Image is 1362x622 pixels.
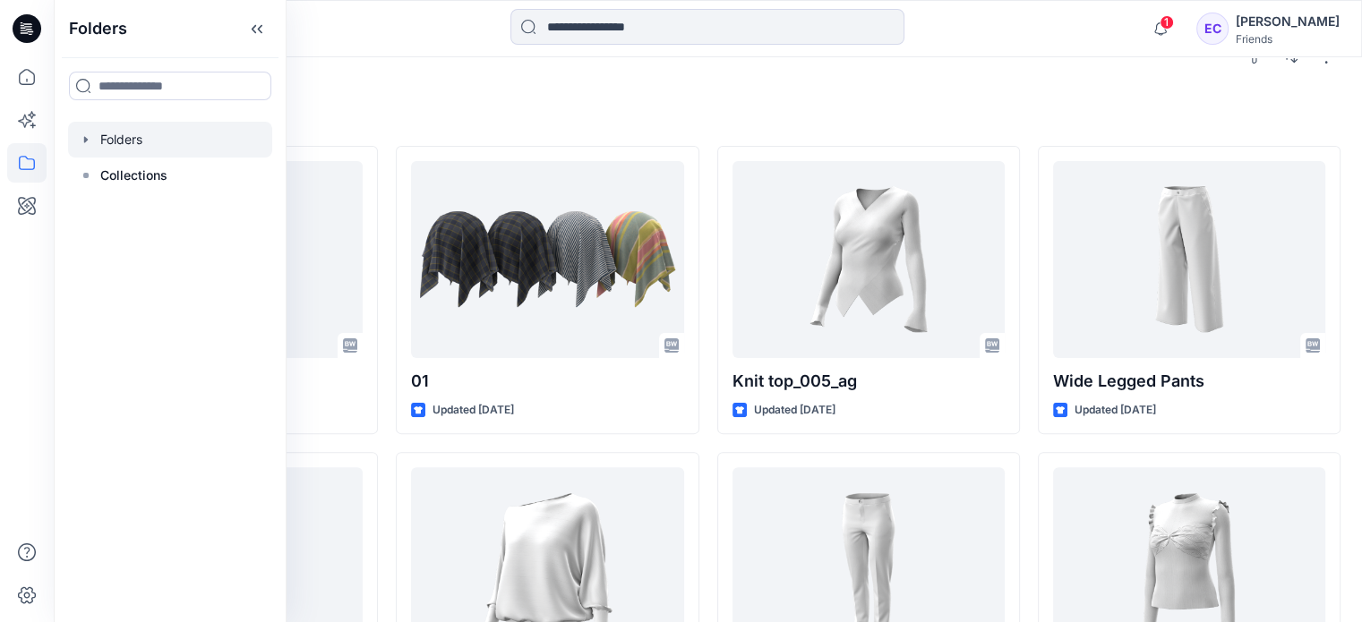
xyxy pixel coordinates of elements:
[732,161,1005,358] a: Knit top_005_ag
[433,401,514,420] p: Updated [DATE]
[1196,13,1229,45] div: EC
[411,369,683,394] p: 01
[1053,369,1325,394] p: Wide Legged Pants
[1075,401,1156,420] p: Updated [DATE]
[1236,32,1340,46] div: Friends
[1236,11,1340,32] div: [PERSON_NAME]
[732,369,1005,394] p: Knit top_005_ag
[411,161,683,358] a: 01
[75,107,1341,128] h4: Styles
[754,401,835,420] p: Updated [DATE]
[100,165,167,186] p: Collections
[1160,15,1174,30] span: 1
[1053,161,1325,358] a: Wide Legged Pants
